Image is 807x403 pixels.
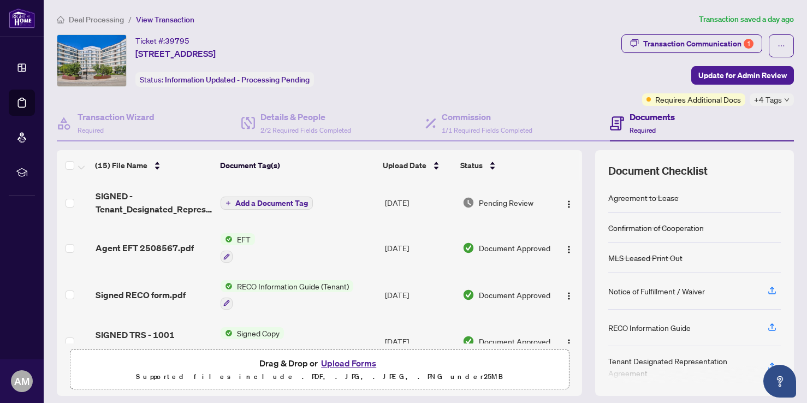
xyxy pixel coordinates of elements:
[462,289,474,301] img: Document Status
[221,280,353,310] button: Status IconRECO Information Guide (Tenant)
[608,163,708,179] span: Document Checklist
[381,181,458,224] td: [DATE]
[479,197,533,209] span: Pending Review
[462,197,474,209] img: Document Status
[381,271,458,318] td: [DATE]
[77,370,562,383] p: Supported files include .PDF, .JPG, .JPEG, .PNG under 25 MB
[565,245,573,254] img: Logo
[462,335,474,347] img: Document Status
[456,150,553,181] th: Status
[621,34,762,53] button: Transaction Communication1
[96,241,194,254] span: Agent EFT 2508567.pdf
[260,126,351,134] span: 2/2 Required Fields Completed
[221,233,255,263] button: Status IconEFT
[259,356,379,370] span: Drag & Drop or
[96,328,212,354] span: SIGNED TRS - 1001 Cedarglen 420.pdf
[763,365,796,398] button: Open asap
[221,327,233,339] img: Status Icon
[699,13,794,26] article: Transaction saved a day ago
[165,36,189,46] span: 39795
[560,333,578,350] button: Logo
[744,39,753,49] div: 1
[91,150,216,181] th: (15) File Name
[608,285,705,297] div: Notice of Fulfillment / Waiver
[221,197,313,210] button: Add a Document Tag
[565,292,573,300] img: Logo
[560,194,578,211] button: Logo
[754,93,782,106] span: +4 Tags
[630,110,675,123] h4: Documents
[462,242,474,254] img: Document Status
[608,355,755,379] div: Tenant Designated Representation Agreement
[698,67,787,84] span: Update for Admin Review
[630,126,656,134] span: Required
[608,322,691,334] div: RECO Information Guide
[778,42,785,50] span: ellipsis
[442,126,532,134] span: 1/1 Required Fields Completed
[69,15,124,25] span: Deal Processing
[318,356,379,370] button: Upload Forms
[235,199,308,207] span: Add a Document Tag
[479,242,550,254] span: Document Approved
[233,233,255,245] span: EFT
[221,233,233,245] img: Status Icon
[560,239,578,257] button: Logo
[565,200,573,209] img: Logo
[383,159,426,171] span: Upload Date
[135,72,314,87] div: Status:
[135,34,189,47] div: Ticket #:
[9,8,35,28] img: logo
[221,327,299,357] button: Status IconSigned Copy
[78,110,155,123] h4: Transaction Wizard
[96,288,186,301] span: Signed RECO form.pdf
[442,110,532,123] h4: Commission
[226,200,231,206] span: plus
[381,224,458,271] td: [DATE]
[70,349,568,390] span: Drag & Drop orUpload FormsSupported files include .PDF, .JPG, .JPEG, .PNG under25MB
[165,75,310,85] span: Information Updated - Processing Pending
[95,159,147,171] span: (15) File Name
[655,93,741,105] span: Requires Additional Docs
[57,16,64,23] span: home
[233,327,284,339] span: Signed Copy
[560,286,578,304] button: Logo
[378,150,456,181] th: Upload Date
[221,196,313,210] button: Add a Document Tag
[135,47,216,60] span: [STREET_ADDRESS]
[128,13,132,26] li: /
[608,252,683,264] div: MLS Leased Print Out
[216,150,378,181] th: Document Tag(s)
[57,35,126,86] img: IMG-W12194586_1.jpg
[479,335,550,347] span: Document Approved
[565,339,573,347] img: Logo
[784,97,790,103] span: down
[460,159,483,171] span: Status
[381,318,458,365] td: [DATE]
[96,189,212,216] span: SIGNED - Tenant_Designated_Representation_Agreement_-_PropTx-[PERSON_NAME].pdf
[260,110,351,123] h4: Details & People
[14,374,29,389] span: AM
[233,280,353,292] span: RECO Information Guide (Tenant)
[78,126,104,134] span: Required
[643,35,753,52] div: Transaction Communication
[479,289,550,301] span: Document Approved
[221,280,233,292] img: Status Icon
[691,66,794,85] button: Update for Admin Review
[608,222,704,234] div: Confirmation of Cooperation
[136,15,194,25] span: View Transaction
[608,192,679,204] div: Agreement to Lease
